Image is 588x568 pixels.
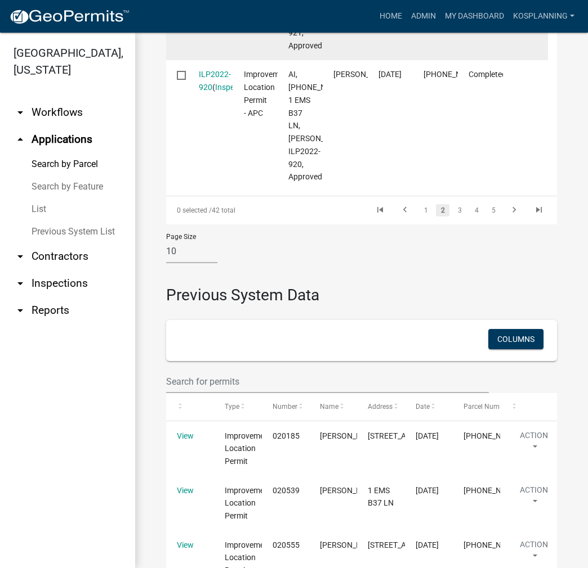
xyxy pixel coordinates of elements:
a: Admin [407,6,440,27]
span: 1 EMS B37 LN LOT 47 [368,431,437,440]
a: 1 [419,204,433,217]
span: 08/10/2022 [378,70,402,79]
div: 42 total [166,196,318,224]
a: My Dashboard [440,6,509,27]
i: arrow_drop_up [14,133,27,146]
input: Search for permits [166,370,489,393]
span: Parcel Number [464,403,509,411]
a: go to previous page [394,204,416,217]
a: Home [375,6,407,27]
span: Address [368,403,393,411]
li: page 5 [485,201,502,220]
span: 3/13/2002 [416,431,439,440]
span: 005-113-026 [464,540,530,549]
a: Inspections [215,83,256,92]
span: 5/20/2002 [416,486,439,495]
a: View [177,431,194,440]
a: go to first page [369,204,391,217]
button: Action [511,539,557,567]
button: Columns [488,329,544,349]
li: page 4 [468,201,485,220]
span: Name [320,403,338,411]
li: page 3 [451,201,468,220]
a: go to next page [504,204,525,217]
span: Improvement Location Permit [225,431,271,466]
span: Completed [469,70,506,79]
a: 4 [470,204,483,217]
span: Type [225,403,239,411]
button: Action [511,484,557,512]
i: arrow_drop_down [14,304,27,317]
h3: Previous System Data [166,272,557,307]
span: WILLIAM JONES [320,431,380,440]
span: DAVID GRATIAN [320,486,380,495]
a: go to last page [528,204,550,217]
datatable-header-cell: Parcel Number [453,393,501,420]
datatable-header-cell: Number [262,393,310,420]
a: View [177,540,194,549]
button: Action [511,430,557,458]
datatable-header-cell: Type [214,393,262,420]
span: 0 selected / [177,206,212,214]
div: ( ) [199,68,222,94]
span: 1 EMS B37 LN [368,486,394,508]
datatable-header-cell: Date [405,393,453,420]
span: 020185 [273,431,300,440]
span: 005-113-026 [464,486,530,495]
a: 2 [436,204,449,217]
span: Improvement Location Permit [225,486,271,521]
span: Improvement Location Permit - APC [244,70,291,117]
a: 5 [487,204,500,217]
span: AI, 005-113-026, 1 EMS B37 LN, KRYGOWSKI, ILP2022-920, Approved [288,70,357,181]
datatable-header-cell: Name [309,393,357,420]
span: Larry Krygowski [333,70,394,79]
a: ILP2022-920 [199,70,231,92]
span: 005-113-026 [464,431,530,440]
span: 020555 [273,540,300,549]
i: arrow_drop_down [14,250,27,263]
span: 5/22/2002 [416,540,439,549]
span: 005-113-026 [424,70,490,79]
li: page 1 [417,201,434,220]
li: page 2 [434,201,451,220]
span: WILLIAM JONES [320,540,380,549]
i: arrow_drop_down [14,277,27,290]
i: arrow_drop_down [14,106,27,119]
span: 1 EMS B37 LN LOT 43 [368,540,437,549]
span: Date [416,403,430,411]
datatable-header-cell: Address [357,393,405,420]
span: Number [273,403,297,411]
a: kosplanning [509,6,579,27]
span: 020539 [273,486,300,495]
a: View [177,486,194,495]
a: 3 [453,204,466,217]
